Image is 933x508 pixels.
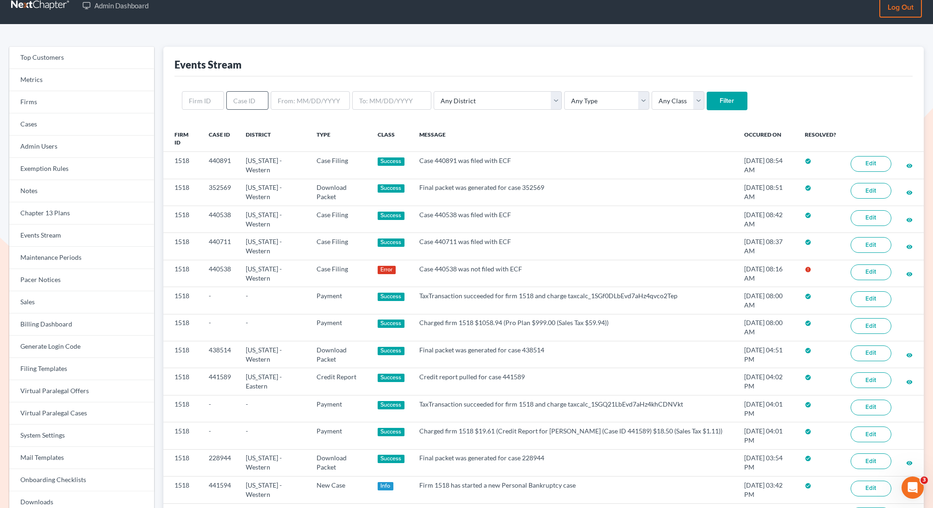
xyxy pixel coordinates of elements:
[309,341,371,368] td: Download Packet
[412,395,737,422] td: TaxTransaction succeeded for firm 1518 and charge taxcalc_1SGQ21LbEvd7aHz4khCDNVkt
[9,47,154,69] a: Top Customers
[906,244,913,250] i: visibility
[412,233,737,260] td: Case 440711 was filed with ECF
[201,260,238,287] td: 440538
[309,449,371,476] td: Download Packet
[201,341,238,368] td: 438514
[201,368,238,395] td: 441589
[902,477,924,499] iframe: Intercom live chat
[412,287,737,314] td: TaxTransaction succeeded for firm 1518 and charge taxcalc_1SGf0DLbEvd7aHz4qvco2Tep
[851,481,891,496] a: Edit
[309,206,371,233] td: Case Filing
[182,91,224,110] input: Firm ID
[9,380,154,402] a: Virtual Paralegal Offers
[9,225,154,247] a: Events Stream
[378,482,393,490] div: Info
[163,179,201,206] td: 1518
[378,347,404,355] div: Success
[201,152,238,179] td: 440891
[163,260,201,287] td: 1518
[238,422,309,449] td: -
[309,260,371,287] td: Case Filing
[906,217,913,223] i: visibility
[309,368,371,395] td: Credit Report
[737,179,797,206] td: [DATE] 08:51 AM
[851,237,891,253] a: Edit
[805,455,811,462] i: check_circle
[238,341,309,368] td: [US_STATE] - Western
[163,287,201,314] td: 1518
[378,184,404,193] div: Success
[378,212,404,220] div: Success
[737,125,797,152] th: Occured On
[851,426,891,442] a: Edit
[309,395,371,422] td: Payment
[851,372,891,388] a: Edit
[9,336,154,358] a: Generate Login Code
[238,179,309,206] td: [US_STATE] - Western
[805,212,811,219] i: check_circle
[737,422,797,449] td: [DATE] 04:01 PM
[370,125,412,152] th: Class
[9,291,154,314] a: Sales
[805,428,811,435] i: check_circle
[906,271,913,277] i: visibility
[201,449,238,476] td: 228944
[737,152,797,179] td: [DATE] 08:54 AM
[9,69,154,91] a: Metrics
[805,266,811,273] i: error
[805,293,811,300] i: check_circle
[851,183,891,199] a: Edit
[163,341,201,368] td: 1518
[906,215,913,223] a: visibility
[163,233,201,260] td: 1518
[412,341,737,368] td: Final packet was generated for case 438514
[238,287,309,314] td: -
[851,453,891,469] a: Edit
[378,401,404,409] div: Success
[378,455,404,463] div: Success
[309,314,371,341] td: Payment
[737,260,797,287] td: [DATE] 08:16 AM
[9,425,154,447] a: System Settings
[238,125,309,152] th: District
[9,469,154,491] a: Onboarding Checklists
[163,395,201,422] td: 1518
[412,368,737,395] td: Credit report pulled for case 441589
[9,158,154,180] a: Exemption Rules
[412,477,737,503] td: Firm 1518 has started a new Personal Bankruptcy case
[163,477,201,503] td: 1518
[851,210,891,226] a: Edit
[201,125,238,152] th: Case ID
[412,422,737,449] td: Charged firm 1518 $19.61 (Credit Report for [PERSON_NAME] (Case ID 441589) $18.50 (Sales Tax $1.11))
[851,400,891,415] a: Edit
[805,401,811,408] i: check_circle
[906,460,913,466] i: visibility
[163,206,201,233] td: 1518
[378,157,404,166] div: Success
[271,91,350,110] input: From: MM/DD/YYYY
[238,152,309,179] td: [US_STATE] - Western
[9,91,154,113] a: Firms
[9,113,154,136] a: Cases
[412,152,737,179] td: Case 440891 was filed with ECF
[412,449,737,476] td: Final packet was generated for case 228944
[201,395,238,422] td: -
[737,449,797,476] td: [DATE] 03:54 PM
[174,58,242,71] div: Events Stream
[737,341,797,368] td: [DATE] 04:51 PM
[906,189,913,196] i: visibility
[238,368,309,395] td: [US_STATE] - Eastern
[805,347,811,354] i: check_circle
[851,264,891,280] a: Edit
[226,91,268,110] input: Case ID
[412,206,737,233] td: Case 440538 was filed with ECF
[238,260,309,287] td: [US_STATE] - Western
[201,206,238,233] td: 440538
[737,233,797,260] td: [DATE] 08:37 AM
[906,188,913,196] a: visibility
[238,477,309,503] td: [US_STATE] - Western
[163,314,201,341] td: 1518
[805,483,811,489] i: check_circle
[9,247,154,269] a: Maintenance Periods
